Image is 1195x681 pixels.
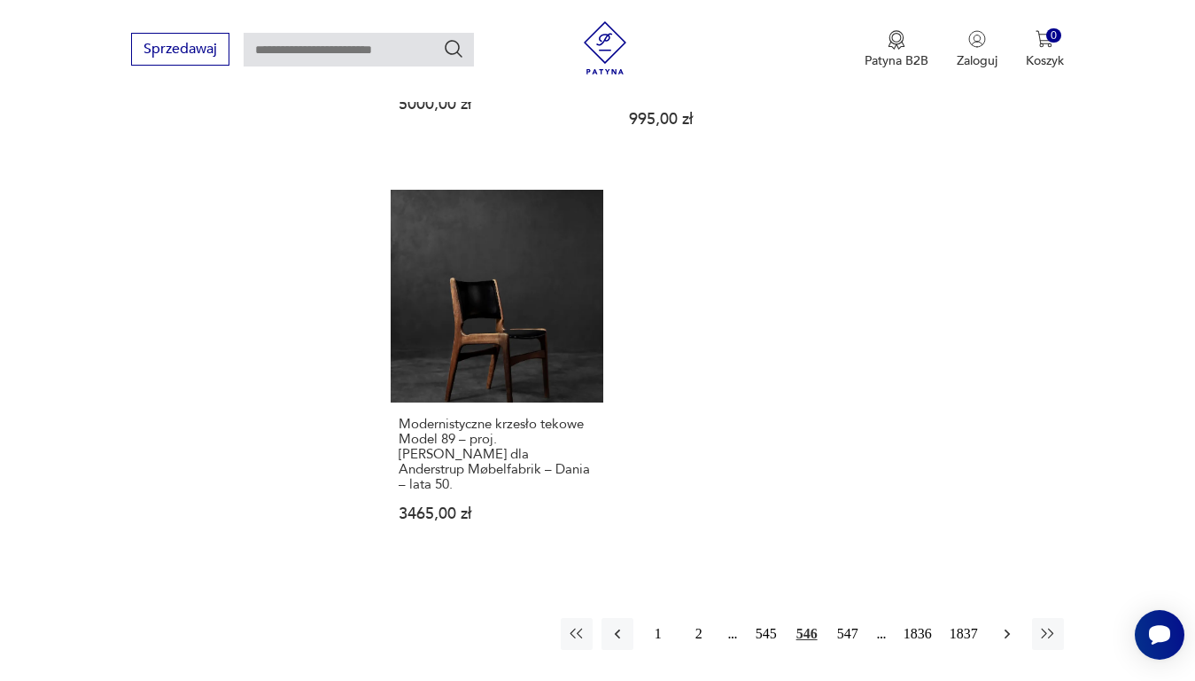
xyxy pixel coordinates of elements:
[1036,30,1053,48] img: Ikona koszyka
[131,44,229,57] a: Sprzedawaj
[865,52,928,69] p: Patyna B2B
[1026,30,1064,69] button: 0Koszyk
[957,30,997,69] button: Zaloguj
[578,21,632,74] img: Patyna - sklep z meblami i dekoracjami vintage
[968,30,986,48] img: Ikonka użytkownika
[629,112,826,127] p: 995,00 zł
[391,190,603,556] a: Modernistyczne krzesło tekowe Model 89 – proj. Erik Buch dla Anderstrup Møbelfabrik – Dania – lat...
[399,417,595,492] h3: Modernistyczne krzesło tekowe Model 89 – proj. [PERSON_NAME] dla Anderstrup Møbelfabrik – Dania –...
[865,30,928,69] a: Ikona medaluPatyna B2B
[131,33,229,66] button: Sprzedawaj
[899,618,936,650] button: 1836
[945,618,982,650] button: 1837
[957,52,997,69] p: Zaloguj
[1135,610,1184,660] iframe: Smartsupp widget button
[642,618,674,650] button: 1
[1026,52,1064,69] p: Koszyk
[399,97,595,112] p: 5000,00 zł
[399,506,595,521] p: 3465,00 zł
[865,30,928,69] button: Patyna B2B
[1046,28,1061,43] div: 0
[683,618,715,650] button: 2
[888,30,905,50] img: Ikona medalu
[750,618,782,650] button: 545
[791,618,823,650] button: 546
[443,38,464,59] button: Szukaj
[832,618,864,650] button: 547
